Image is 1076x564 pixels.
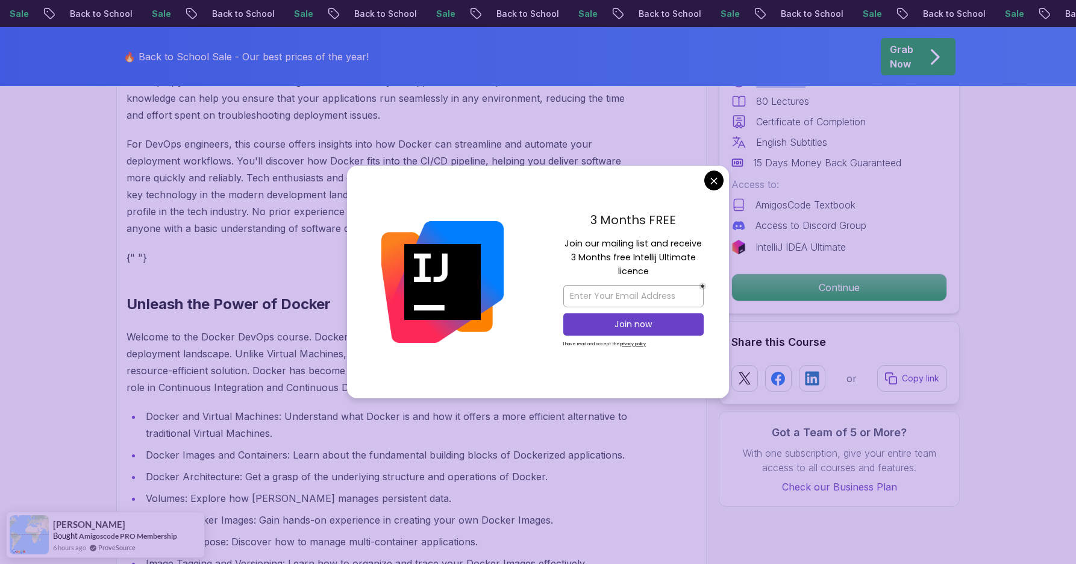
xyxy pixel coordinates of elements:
p: This course is an excellent fit for anyone aiming to enhance their software deployment process. I... [127,56,639,124]
p: 🔥 Back to School Sale - Our best prices of the year! [124,49,369,64]
p: Welcome to the Docker DevOps course. Docker is not just a tool; it's a game-changer in the softwa... [127,328,639,396]
p: English Subtitles [756,135,827,149]
p: Continue [732,274,946,301]
li: Docker Images and Containers: Learn about the fundamental building blocks of Dockerized applicati... [142,446,639,463]
button: Continue [731,274,947,301]
h3: Got a Team of 5 or More? [731,424,947,441]
img: provesource social proof notification image [10,515,49,554]
p: With one subscription, give your entire team access to all courses and features. [731,446,947,475]
p: Access to Discord Group [755,218,866,233]
p: Back to School [913,8,995,20]
h2: Share this Course [731,334,947,351]
img: jetbrains logo [731,240,746,254]
p: IntelliJ IDEA Ultimate [755,240,846,254]
p: Sale [284,8,323,20]
p: Sale [853,8,892,20]
p: Sale [569,8,607,20]
p: {" "} [127,249,639,266]
a: ProveSource [98,542,136,553]
p: Sale [142,8,181,20]
p: Copy link [902,372,939,384]
p: 80 Lectures [756,94,809,108]
p: AmigosCode Textbook [755,198,855,212]
p: Back to School [629,8,711,20]
p: Back to School [345,8,427,20]
li: Building Docker Images: Gain hands-on experience in creating your own Docker Images. [142,512,639,528]
span: [PERSON_NAME] [53,519,125,530]
p: or [846,371,857,386]
li: Docker and Virtual Machines: Understand what Docker is and how it offers a more efficient alterna... [142,408,639,442]
a: Amigoscode PRO Membership [79,531,177,540]
li: Docker Architecture: Get a grasp of the underlying structure and operations of Docker. [142,468,639,485]
p: Back to School [60,8,142,20]
p: Grab Now [890,42,913,71]
p: Back to School [771,8,853,20]
span: Bought [53,531,78,540]
p: For DevOps engineers, this course offers insights into how Docker can streamline and automate you... [127,136,639,237]
p: Access to: [731,177,947,192]
p: Sale [427,8,465,20]
p: Back to School [202,8,284,20]
p: Certificate of Completion [756,114,866,129]
li: Volumes: Explore how [PERSON_NAME] manages persistent data. [142,490,639,507]
h2: Unleash the Power of Docker [127,295,639,314]
a: Check our Business Plan [731,480,947,494]
li: Docker Compose: Discover how to manage multi-container applications. [142,533,639,550]
span: 6 hours ago [53,542,86,553]
button: Copy link [877,365,947,392]
p: Sale [711,8,749,20]
p: Back to School [487,8,569,20]
p: 15 Days Money Back Guaranteed [753,155,901,170]
p: Sale [995,8,1034,20]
